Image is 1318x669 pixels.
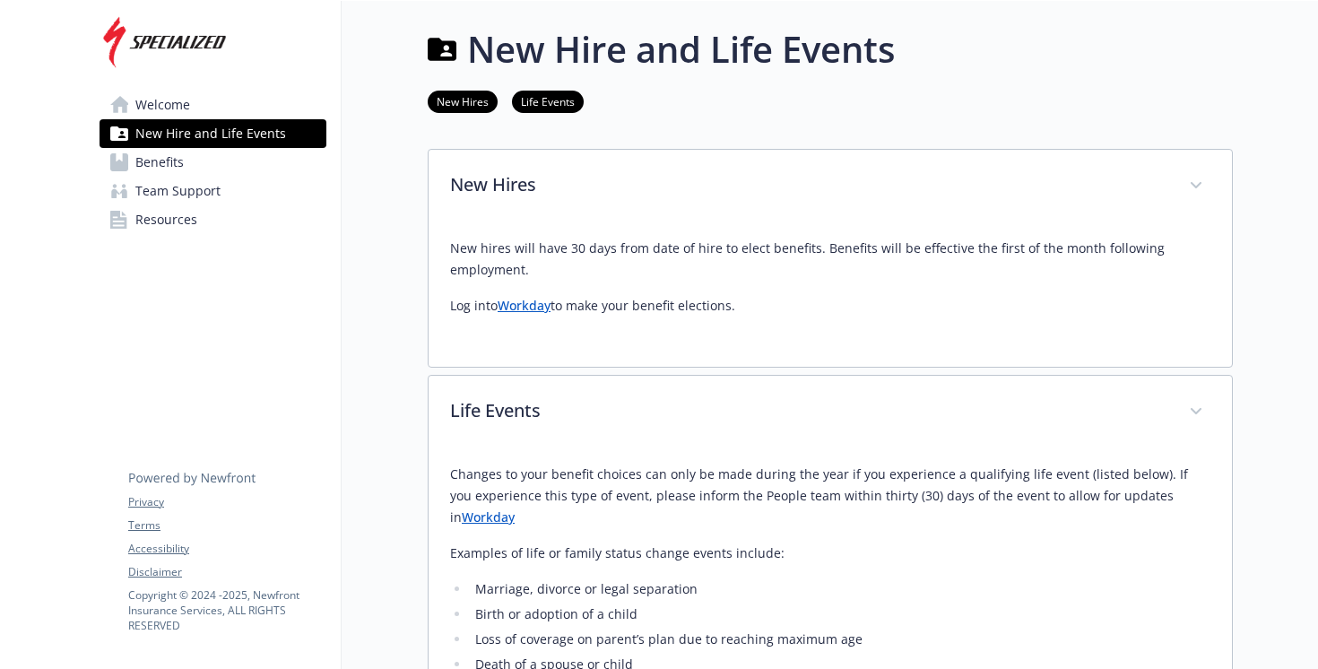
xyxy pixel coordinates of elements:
[470,604,1210,625] li: Birth or adoption of a child
[135,148,184,177] span: Benefits
[498,297,551,314] a: Workday
[135,91,190,119] span: Welcome
[128,587,325,633] p: Copyright © 2024 - 2025 , Newfront Insurance Services, ALL RIGHTS RESERVED
[128,517,325,534] a: Terms
[100,91,326,119] a: Welcome
[100,205,326,234] a: Resources
[450,464,1210,528] p: Changes to your benefit choices can only be made during the year if you experience a qualifying l...
[429,223,1232,367] div: New Hires
[450,238,1210,281] p: New hires will have 30 days from date of hire to elect benefits. Benefits will be effective the f...
[100,177,326,205] a: Team Support
[429,150,1232,223] div: New Hires
[428,92,498,109] a: New Hires
[135,205,197,234] span: Resources
[467,22,895,76] h1: New Hire and Life Events
[100,148,326,177] a: Benefits
[128,494,325,510] a: Privacy
[128,541,325,557] a: Accessibility
[429,376,1232,449] div: Life Events
[462,508,515,526] a: Workday
[135,119,286,148] span: New Hire and Life Events
[450,171,1167,198] p: New Hires
[512,92,584,109] a: Life Events
[135,177,221,205] span: Team Support
[450,295,1210,317] p: Log into to make your benefit elections.
[450,543,1210,564] p: Examples of life or family status change events include:
[470,578,1210,600] li: Marriage, divorce or legal separation
[450,397,1167,424] p: Life Events
[128,564,325,580] a: Disclaimer
[100,119,326,148] a: New Hire and Life Events
[470,629,1210,650] li: Loss of coverage on parent’s plan due to reaching maximum age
